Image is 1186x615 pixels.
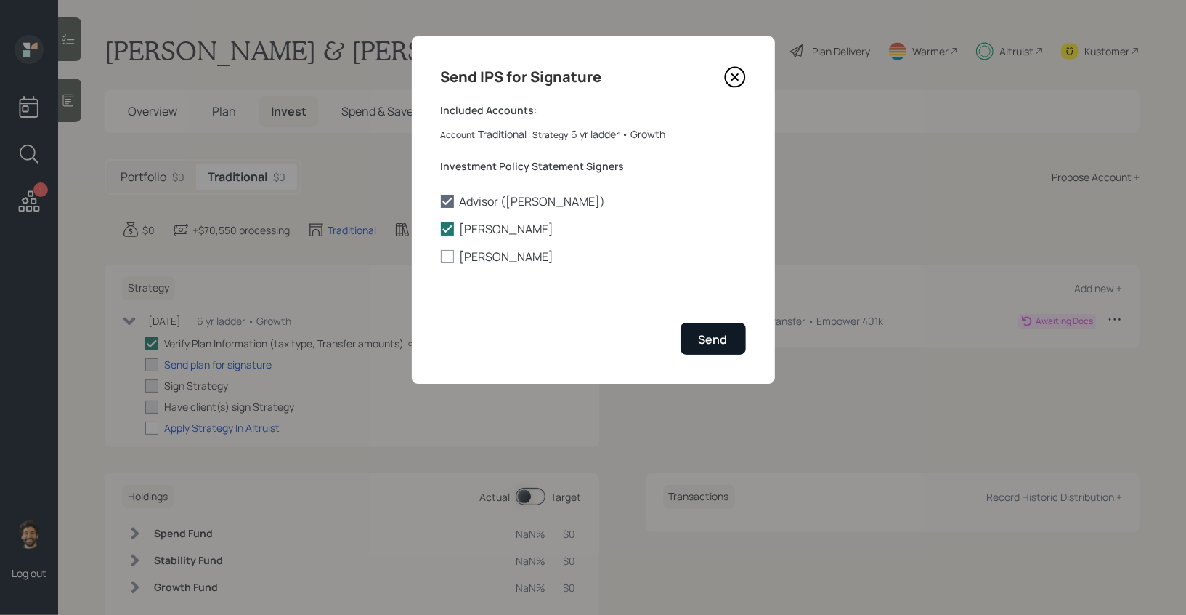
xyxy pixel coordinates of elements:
label: [PERSON_NAME] [441,249,746,265]
label: Strategy [533,129,569,142]
label: Account [441,129,476,142]
div: 6 yr ladder • Growth [572,126,666,142]
label: Included Accounts: [441,103,746,118]
h4: Send IPS for Signature [441,65,602,89]
label: Advisor ([PERSON_NAME]) [441,193,746,209]
button: Send [681,323,746,354]
div: Send [699,331,728,347]
label: [PERSON_NAME] [441,221,746,237]
div: Traditional [479,126,527,142]
label: Investment Policy Statement Signers [441,159,746,174]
